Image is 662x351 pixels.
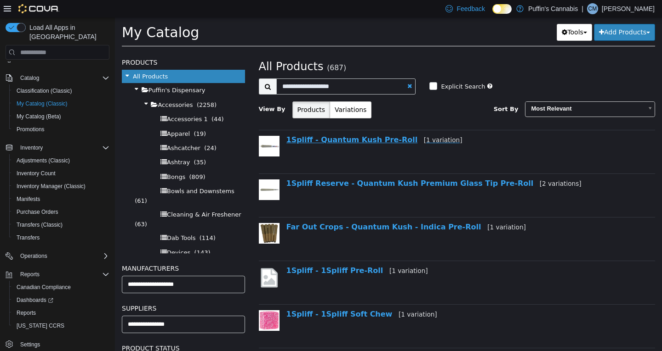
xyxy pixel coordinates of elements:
button: Classification (Classic) [9,84,113,97]
a: 1Spliff - Quantum Kush Pre-Roll[1 variation] [171,118,348,127]
div: Curtis Muir [587,3,598,14]
span: Inventory Manager (Classic) [13,181,109,192]
span: Settings [17,339,109,350]
span: Ashcatcher [52,127,86,134]
span: Adjustments (Classic) [17,157,70,164]
span: Inventory Manager (Classic) [17,183,86,190]
span: Most Relevant [411,84,528,99]
span: My Catalog (Classic) [13,98,109,109]
button: Operations [17,251,51,262]
span: Bowls and Downstems [52,170,120,177]
span: All Products [144,43,209,56]
a: Purchase Orders [13,206,62,217]
button: [US_STATE] CCRS [9,319,113,332]
span: Load All Apps in [GEOGRAPHIC_DATA] [26,23,109,41]
span: Operations [20,252,47,260]
span: Classification (Classic) [17,87,72,95]
button: Promotions [9,123,113,136]
span: (24) [89,127,102,134]
button: Add Products [479,6,540,23]
span: Inventory Count [17,170,56,177]
a: Manifests [13,194,44,205]
p: | [582,3,583,14]
span: My Catalog (Classic) [17,100,68,107]
button: Inventory [2,141,113,154]
span: (35) [79,141,91,148]
span: (143) [80,232,96,239]
span: Purchase Orders [13,206,109,217]
span: Puffin's Dispensary [34,69,91,76]
h5: Manufacturers [7,245,130,256]
span: Transfers (Classic) [13,219,109,230]
button: Inventory [17,142,46,153]
a: Settings [17,339,44,350]
span: Inventory [20,144,43,151]
a: 1Spliff Reserve - Quantum Kush Premium Glass Tip Pre-Roll[2 variations] [171,162,467,170]
a: Most Relevant [410,84,540,100]
span: Manifests [17,195,40,203]
small: [1 variation] [284,293,322,301]
button: Purchase Orders [9,206,113,218]
button: Reports [9,306,113,319]
span: Promotions [17,126,45,133]
span: Promotions [13,124,109,135]
small: (687) [212,46,231,55]
p: Puffin's Cannabis [528,3,578,14]
small: [1 variation] [372,206,411,213]
span: Settings [20,341,40,348]
img: missing-image.png [144,249,165,272]
span: (61) [20,180,32,187]
button: Manifests [9,193,113,206]
span: View By [144,88,171,95]
a: Canadian Compliance [13,282,74,293]
span: Transfers [17,234,40,241]
span: (19) [79,113,91,120]
span: (63) [20,203,32,210]
span: Canadian Compliance [13,282,109,293]
span: Operations [17,251,109,262]
a: [US_STATE] CCRS [13,320,68,331]
a: Dashboards [9,294,113,306]
label: Explicit Search [324,65,370,74]
input: Dark Mode [492,4,512,14]
span: (44) [97,98,109,105]
button: Products [177,84,215,101]
span: All Products [18,56,53,62]
span: My Catalog (Beta) [17,113,61,120]
span: Devices [52,232,75,239]
span: Reports [17,269,109,280]
button: Canadian Compliance [9,281,113,294]
small: [1 variation] [309,119,348,126]
span: [US_STATE] CCRS [17,322,64,329]
span: Reports [17,309,36,317]
a: 1Spliff - 1Spliff Soft Chew[1 variation] [171,292,322,301]
span: My Catalog (Beta) [13,111,109,122]
button: My Catalog (Beta) [9,110,113,123]
span: Manifests [13,194,109,205]
a: Inventory Count [13,168,59,179]
button: Tools [442,6,477,23]
span: Dab Tools [52,217,80,224]
img: 150 [144,118,165,139]
button: My Catalog (Classic) [9,97,113,110]
a: Classification (Classic) [13,85,76,96]
span: My Catalog [7,7,84,23]
span: Ashtray [52,141,75,148]
a: Promotions [13,124,48,135]
button: Reports [17,269,43,280]
a: My Catalog (Classic) [13,98,71,109]
span: Dashboards [13,295,109,306]
a: My Catalog (Beta) [13,111,65,122]
h5: Products [7,39,130,50]
span: Catalog [20,74,39,82]
button: Catalog [17,72,43,84]
a: Adjustments (Classic) [13,155,74,166]
span: Transfers [13,232,109,243]
span: Accessories 1 [52,98,93,105]
a: Reports [13,307,40,318]
button: Inventory Count [9,167,113,180]
img: Cova [18,4,59,13]
span: Adjustments (Classic) [13,155,109,166]
span: Washington CCRS [13,320,109,331]
span: Accessories [43,84,78,91]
